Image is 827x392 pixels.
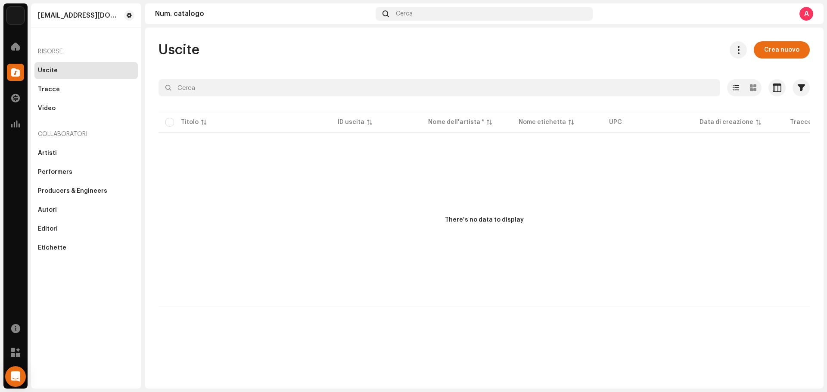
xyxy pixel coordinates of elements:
button: Crea nuovo [754,41,810,59]
div: There's no data to display [445,216,524,225]
re-m-nav-item: Etichette [34,239,138,256]
div: Open Intercom Messenger [5,366,26,387]
div: Editori [38,225,58,232]
re-m-nav-item: Autori [34,201,138,219]
span: Cerca [396,10,413,17]
div: Performers [38,169,72,176]
div: Video [38,105,56,112]
div: Etichette [38,244,66,251]
re-m-nav-item: Performers [34,164,138,181]
div: A [799,7,813,21]
span: Crea nuovo [764,41,799,59]
input: Cerca [159,79,720,96]
re-m-nav-item: Producers & Engineers [34,182,138,200]
img: 08840394-dc3e-4720-a77a-6adfc2e10f9d [7,7,24,24]
div: Tracce [38,86,60,93]
re-a-nav-header: Collaboratori [34,124,138,145]
div: Autori [38,207,57,213]
div: Artisti [38,150,57,157]
re-m-nav-item: Editori [34,220,138,238]
div: Uscite [38,67,58,74]
div: Producers & Engineers [38,188,107,194]
re-a-nav-header: Risorse [34,41,138,62]
div: info.mareluna@gmail.com [38,12,121,19]
re-m-nav-item: Artisti [34,145,138,162]
div: Num. catalogo [155,10,372,17]
re-m-nav-item: Tracce [34,81,138,98]
re-m-nav-item: Uscite [34,62,138,79]
re-m-nav-item: Video [34,100,138,117]
span: Uscite [159,41,199,59]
